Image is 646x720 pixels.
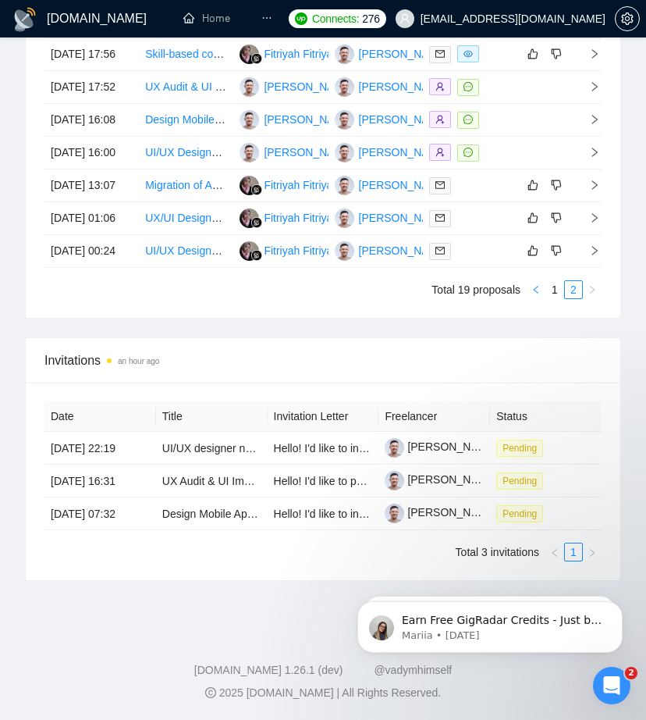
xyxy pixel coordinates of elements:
span: user-add [435,148,445,157]
img: IA [335,143,354,162]
li: Total 3 invitations [456,543,539,561]
th: Freelancer [378,401,490,432]
img: IA [335,110,354,130]
span: message [463,82,473,91]
a: Migration of AngularJS Application to Angular 15 with AI Tools [145,179,442,191]
a: 2 [565,281,582,298]
span: left [550,548,559,558]
a: [PERSON_NAME] [385,473,497,486]
div: [PERSON_NAME] [359,144,449,161]
img: c1Nit8qjVAlHUSDBw7PlHkLqcfSMI-ExZvl0DWT59EVBMXrgTO_2VT1D5J4HGk5FKG [385,438,404,458]
img: c1Nit8qjVAlHUSDBw7PlHkLqcfSMI-ExZvl0DWT59EVBMXrgTO_2VT1D5J4HGk5FKG [385,504,404,523]
img: gigradar-bm.png [251,217,262,228]
a: IA[PERSON_NAME] [240,112,353,125]
td: UX/UI Designer for Smart Ring Wellness App (Figma Prototype) [139,202,233,235]
a: Pending [496,507,549,519]
span: mail [435,180,445,190]
a: UX Audit & UI Improvements for AI-Based Funeral Planning App [145,80,455,93]
div: [PERSON_NAME] [264,144,353,161]
img: logo [12,7,37,32]
td: Skill-based competitive card game app [139,38,233,71]
button: dislike [547,241,566,260]
iframe: Intercom notifications message [334,569,646,678]
td: [DATE] 22:19 [44,432,156,465]
a: IA[PERSON_NAME] [335,244,449,256]
div: [PERSON_NAME] [264,111,353,128]
td: UX Audit & UI Improvements for AI-Based Funeral Planning App [139,71,233,104]
a: IA[PERSON_NAME] [335,112,449,125]
td: UI/UX designer needed for fintech: P2P Wallet and Crowdfunding Platform [156,432,268,465]
a: homeHome [183,12,230,25]
span: message [463,148,473,157]
span: right [577,212,600,223]
span: Pending [496,472,543,490]
li: Total 19 proposals [431,280,520,299]
span: Connects: [312,10,359,27]
td: [DATE] 17:56 [44,38,139,71]
span: ellipsis [261,12,272,23]
img: IA [335,45,354,64]
span: dislike [551,244,562,257]
button: right [583,280,602,299]
img: upwork-logo.png [295,12,307,25]
div: Fitriyah Fitriyah [264,209,339,226]
a: IA[PERSON_NAME] [335,178,449,191]
img: gigradar-bm.png [251,250,262,261]
a: UX Audit & UI Improvements for AI-Based Funeral Planning App [162,475,472,487]
a: 1 [565,544,582,561]
img: IA [240,143,259,162]
a: FFFitriyah Fitriyah [240,211,339,223]
a: IA[PERSON_NAME] [335,145,449,158]
button: dislike [547,45,566,63]
button: left [527,280,545,299]
li: Previous Page [545,543,564,561]
td: UI/UX Designer Needed for Futuristic Accountability App [139,235,233,268]
span: right [577,81,600,92]
span: Pending [496,505,543,522]
span: dislike [551,48,562,60]
span: 2 [625,667,637,679]
img: IA [335,176,354,195]
span: 276 [362,10,379,27]
td: [DATE] 16:31 [44,465,156,497]
li: Next Page [583,543,602,561]
a: setting [615,12,640,25]
span: left [531,285,541,294]
div: [PERSON_NAME] [359,176,449,194]
button: like [524,45,542,63]
li: Next Page [583,280,602,299]
a: [PERSON_NAME] [385,506,497,519]
th: Invitation Letter [268,401,379,432]
a: FFFitriyah Fitriyah [240,47,339,59]
td: Design Mobile App for AI Project Management Tool [139,104,233,137]
td: [DATE] 01:06 [44,202,139,235]
td: [DATE] 00:24 [44,235,139,268]
a: UX/UI Designer for Smart Ring Wellness App (Figma Prototype) [145,212,454,224]
span: right [587,548,597,558]
td: [DATE] 17:52 [44,71,139,104]
button: right [583,543,602,561]
a: IA[PERSON_NAME] [335,47,449,59]
a: Pending [496,474,549,487]
a: UI/UX Designer Needed for Futuristic Accountability App [145,244,417,257]
span: mail [435,213,445,223]
img: IA [335,241,354,261]
div: Fitriyah Fitriyah [264,242,339,259]
button: like [524,209,542,227]
img: FF [240,241,259,261]
iframe: Intercom live chat [593,667,630,704]
span: mail [435,246,445,255]
a: IA[PERSON_NAME] [335,211,449,223]
span: like [527,244,538,257]
span: like [527,48,538,60]
td: UX Audit & UI Improvements for AI-Based Funeral Planning App [156,465,268,497]
div: [PERSON_NAME] [264,78,353,95]
button: setting [615,6,640,31]
div: [PERSON_NAME] [359,45,449,62]
img: FF [240,209,259,228]
img: IA [335,77,354,97]
td: [DATE] 07:32 [44,497,156,530]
